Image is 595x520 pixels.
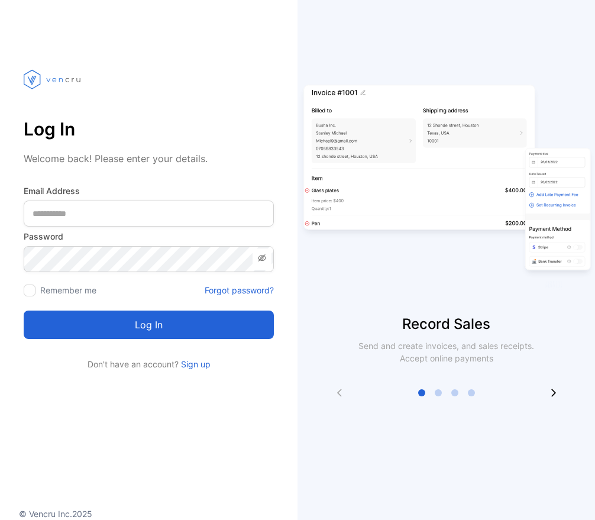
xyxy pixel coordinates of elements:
[40,285,96,295] label: Remember me
[352,340,541,364] p: Send and create invoices, and sales receipts. Accept online payments
[24,115,274,143] p: Log In
[24,230,274,243] label: Password
[205,284,274,296] a: Forgot password?
[24,311,274,339] button: Log in
[24,358,274,370] p: Don't have an account?
[24,185,274,197] label: Email Address
[179,359,211,369] a: Sign up
[24,151,274,166] p: Welcome back! Please enter your details.
[297,314,595,335] p: Record Sales
[299,47,594,314] img: slider image
[24,47,83,111] img: vencru logo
